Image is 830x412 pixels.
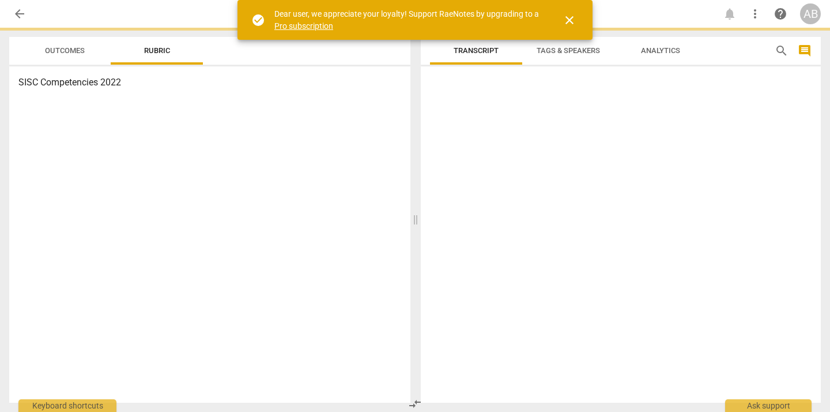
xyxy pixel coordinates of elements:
[251,13,265,27] span: check_circle
[774,7,787,21] span: help
[800,3,821,24] button: AB
[798,44,812,58] span: comment
[537,46,600,55] span: Tags & Speakers
[563,13,576,27] span: close
[772,42,791,60] button: Search
[144,46,170,55] span: Rubric
[454,46,499,55] span: Transcript
[13,7,27,21] span: arrow_back
[748,7,762,21] span: more_vert
[556,6,583,34] button: Close
[770,3,791,24] a: Help
[795,42,814,60] button: Show/Hide comments
[775,44,788,58] span: search
[274,8,542,32] div: Dear user, we appreciate your loyalty! Support RaeNotes by upgrading to a
[274,21,333,31] a: Pro subscription
[45,46,85,55] span: Outcomes
[18,399,116,412] div: Keyboard shortcuts
[725,399,812,412] div: Ask support
[408,397,422,411] span: compare_arrows
[641,46,680,55] span: Analytics
[18,76,401,89] h3: SISC Competencies 2022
